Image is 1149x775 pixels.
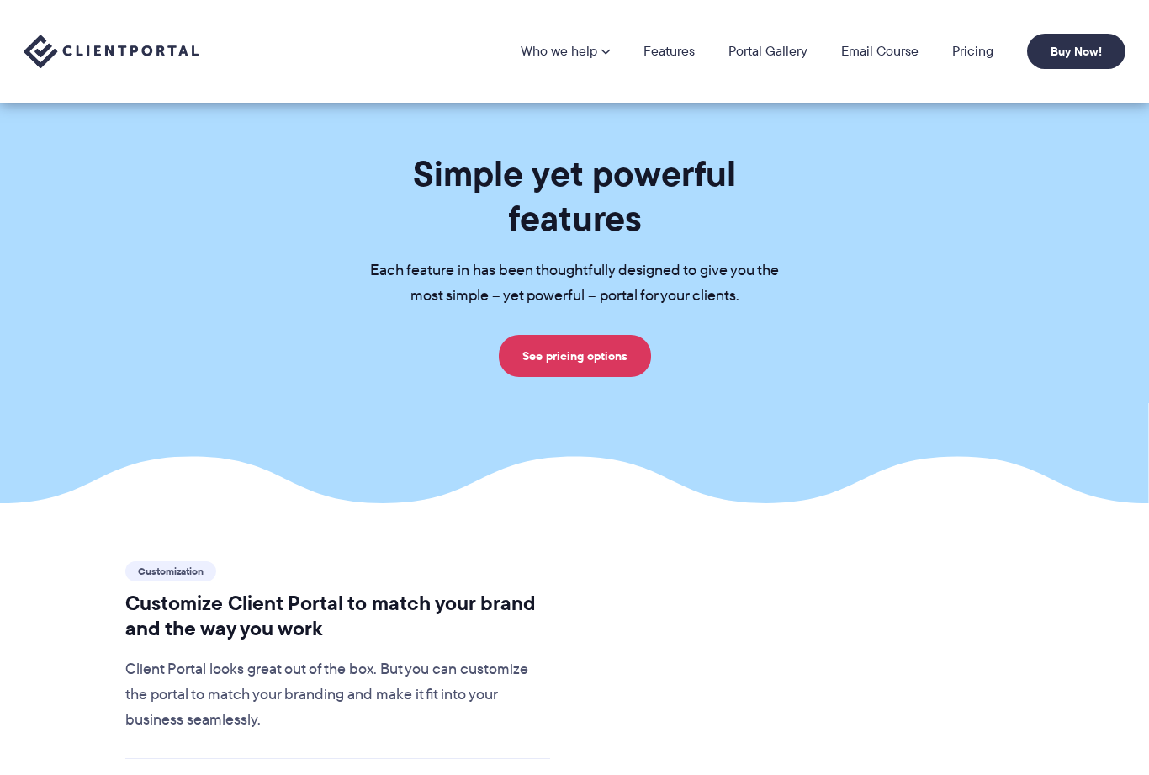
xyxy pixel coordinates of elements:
[343,151,806,241] h1: Simple yet powerful features
[343,258,806,309] p: Each feature in has been thoughtfully designed to give you the most simple – yet powerful – porta...
[728,45,807,58] a: Portal Gallery
[841,45,919,58] a: Email Course
[643,45,695,58] a: Features
[499,335,651,377] a: See pricing options
[521,45,610,58] a: Who we help
[1027,34,1125,69] a: Buy Now!
[125,657,550,733] p: Client Portal looks great out of the box. But you can customize the portal to match your branding...
[125,561,216,581] span: Customization
[125,591,550,641] h2: Customize Client Portal to match your brand and the way you work
[952,45,993,58] a: Pricing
